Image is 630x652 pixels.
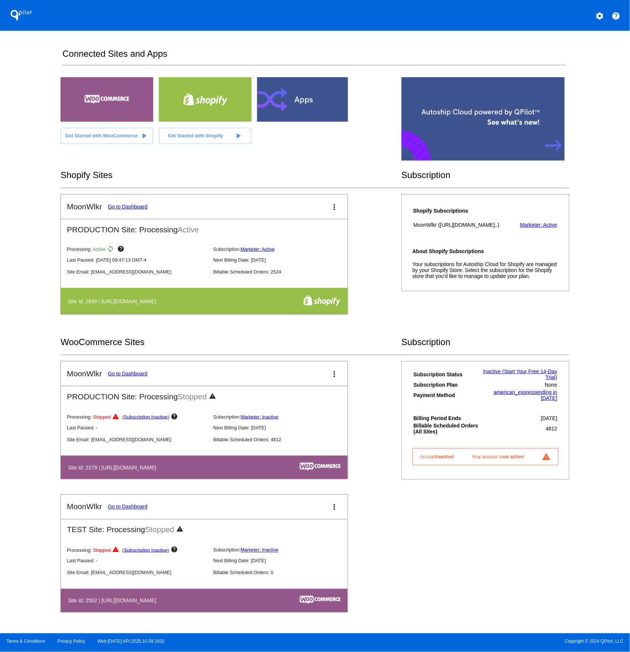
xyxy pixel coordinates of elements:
p: Next Billing Date: [DATE] [213,425,354,430]
h4: About Shopify Subscriptions [413,248,558,254]
p: Site Email: [EMAIL_ADDRESS][DOMAIN_NAME] [67,269,207,275]
mat-icon: play_arrow [140,131,149,140]
span: ( ) [122,414,170,420]
span: Get Started with WooCommerce [65,133,138,138]
p: Last Paused: [DATE] 09:47:13 GMT-4 [67,257,207,263]
a: Subscription Inactive [124,414,168,420]
a: Privacy Policy [58,639,85,644]
mat-icon: warning [209,393,218,402]
p: Last Paused: - [67,425,207,430]
p: Processing: [67,413,207,422]
mat-icon: report_problem_ourlined [542,452,551,461]
a: Marketer: Active [520,222,557,228]
img: f8a94bdc-cb89-4d40-bdcd-a0261eff8977 [303,295,341,306]
h2: Subscription [401,170,570,180]
a: Go to Dashboard [108,504,148,510]
a: Terms & Conditions [6,639,45,644]
mat-icon: help [171,546,180,555]
p: Processing: [67,546,207,555]
span: Account [420,454,455,459]
p: Billable Scheduled Orders: 0 [213,570,354,576]
mat-icon: settings [595,12,604,20]
span: inactive! [436,454,455,459]
h1: QPilot [6,8,36,23]
span: Stopped [93,414,111,420]
span: 4812 [546,426,557,432]
a: Get Started with WooCommerce [60,128,153,144]
img: c53aa0e5-ae75-48aa-9bee-956650975ee5 [300,596,341,604]
th: Billing Period Ends [413,415,481,422]
span: Your account is [472,454,525,459]
span: Active [178,225,199,234]
a: Get Started with Shopify [159,128,252,144]
span: american_express [494,389,536,395]
span: Copyright © 2024 QPilot, LLC [321,639,624,644]
mat-icon: more_vert [330,503,339,512]
span: [DATE] [541,415,557,421]
a: Web:[DATE] API:2025.10.08.1632 [98,639,165,644]
mat-icon: help [612,12,621,20]
mat-icon: warning [176,526,185,535]
a: Marketer: Active [241,246,275,252]
th: Subscription Plan [413,381,481,388]
p: Next Billing Date: [DATE] [213,257,354,263]
h2: TEST Site: Processing [61,520,348,535]
th: MoonWlkr ([URL][DOMAIN_NAME]..) [413,222,513,228]
h2: Shopify Sites [60,170,401,180]
span: Active [93,246,106,252]
span: Stopped [145,525,174,534]
a: Go to Dashboard [108,371,148,377]
p: Last Paused: - [67,558,207,564]
p: Subscription: [213,246,354,252]
h2: Connected Sites and Apps [62,49,565,65]
h2: MoonWlkr [67,202,102,211]
p: Billable Scheduled Orders: 2524 [213,269,354,275]
a: Go to Dashboard [108,204,148,210]
a: american_expressending in [DATE] [494,389,557,401]
h2: MoonWlkr [67,502,102,511]
p: Processing: [67,245,207,254]
img: c53aa0e5-ae75-48aa-9bee-956650975ee5 [300,463,341,471]
p: Your subscriptions for Autoship Cloud for Shopify are managed by your Shopify Store. Select the s... [413,261,558,279]
p: Subscription: [213,547,354,553]
p: Billable Scheduled Orders: 4812 [213,437,354,442]
span: not active! [502,454,524,459]
p: Site Email: [EMAIL_ADDRESS][DOMAIN_NAME] [67,570,207,576]
th: Payment Method [413,389,481,402]
th: Billable Scheduled Orders (All Sites) [413,422,481,435]
span: Stopped [93,547,111,553]
a: Subscription Inactive [124,547,168,553]
a: Marketer: Inactive [241,547,279,553]
h2: PRODUCTION Site: Processing [61,386,348,402]
h2: WooCommerce Sites [60,337,401,347]
mat-icon: more_vert [330,203,339,212]
mat-icon: help [171,413,180,422]
a: Marketer: Inactive [241,414,279,420]
h4: Shopify Subscriptions [413,208,513,214]
p: Site Email: [EMAIL_ADDRESS][DOMAIN_NAME] [67,437,207,442]
mat-icon: play_arrow [234,131,243,140]
p: Subscription: [213,414,354,420]
span: None [545,382,557,388]
p: Next Billing Date: [DATE] [213,558,354,564]
h4: Site Id: 2279 | [URL][DOMAIN_NAME] [68,465,160,471]
th: Subscription Status [413,368,481,381]
h2: Subscription [401,337,570,347]
span: Stopped [178,392,207,401]
a: Inactive (Start Your Free 14-Day Trial) [483,368,557,380]
mat-icon: help [117,245,126,254]
h4: Site Id: 2552 | [URL][DOMAIN_NAME] [68,598,160,604]
h2: PRODUCTION Site: Processing [61,219,348,234]
span: Get Started with Shopify [168,133,223,138]
a: Accountinactive! Your account isnot active! report_problem_ourlined [413,448,558,465]
mat-icon: more_vert [330,370,339,379]
h2: MoonWlkr [67,369,102,378]
span: ( ) [122,547,170,553]
mat-icon: warning [112,546,121,555]
mat-icon: warning [112,413,121,422]
mat-icon: sync [107,245,116,254]
h4: Site Id: 2639 | [URL][DOMAIN_NAME] [68,298,160,304]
